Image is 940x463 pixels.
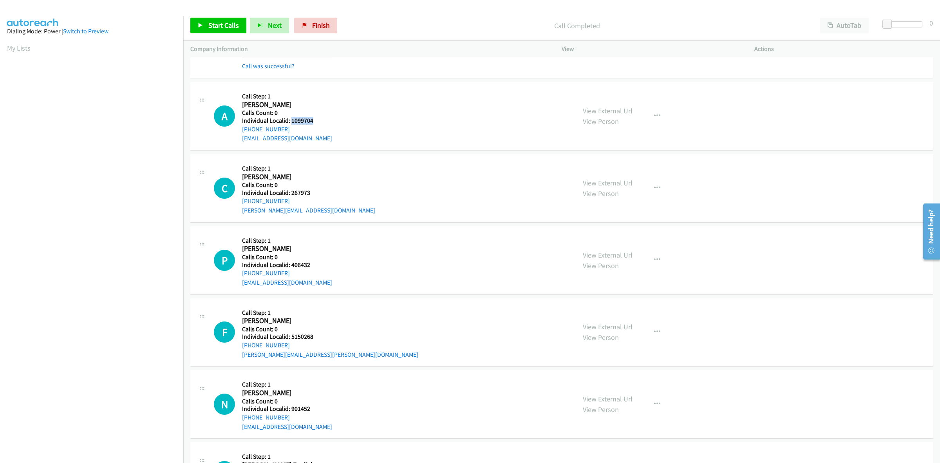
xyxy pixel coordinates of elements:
[242,237,332,245] h5: Call Step: 1
[583,405,619,414] a: View Person
[63,27,108,35] a: Switch to Preview
[242,261,332,269] h5: Individual Localid: 406432
[583,189,619,198] a: View Person
[190,44,548,54] p: Company Information
[820,18,869,33] button: AutoTab
[242,134,332,142] a: [EMAIL_ADDRESS][DOMAIN_NAME]
[7,27,176,36] div: Dialing Mode: Power |
[583,322,633,331] a: View External Url
[242,279,332,286] a: [EMAIL_ADDRESS][DOMAIN_NAME]
[242,125,290,133] a: [PHONE_NUMBER]
[242,189,375,197] h5: Individual Localid: 267973
[242,93,332,100] h5: Call Step: 1
[583,394,633,403] a: View External Url
[242,405,332,413] h5: Individual Localid: 901452
[242,109,332,117] h5: Calls Count: 0
[242,197,290,205] a: [PHONE_NUMBER]
[242,207,375,214] a: [PERSON_NAME][EMAIL_ADDRESS][DOMAIN_NAME]
[242,244,332,253] h2: [PERSON_NAME]
[214,178,235,199] h1: C
[242,100,332,109] h2: [PERSON_NAME]
[583,251,633,260] a: View External Url
[583,178,633,187] a: View External Url
[242,381,332,389] h5: Call Step: 1
[242,389,332,398] h2: [PERSON_NAME]
[242,423,332,430] a: [EMAIL_ADDRESS][DOMAIN_NAME]
[242,181,375,189] h5: Calls Count: 0
[214,394,235,415] h1: N
[242,351,418,358] a: [PERSON_NAME][EMAIL_ADDRESS][PERSON_NAME][DOMAIN_NAME]
[250,18,289,33] button: Next
[7,60,183,433] iframe: Dialpad
[562,44,740,54] p: View
[242,325,418,333] h5: Calls Count: 0
[208,21,239,30] span: Start Calls
[214,250,235,271] h1: P
[214,321,235,343] h1: F
[242,453,315,461] h5: Call Step: 1
[214,105,235,127] h1: A
[242,117,332,125] h5: Individual Localid: 1099704
[190,18,246,33] a: Start Calls
[242,62,295,70] a: Call was successful?
[583,117,619,126] a: View Person
[214,250,235,271] div: The call is yet to be attempted
[312,21,330,30] span: Finish
[754,44,933,54] p: Actions
[917,200,940,263] iframe: Resource Center
[294,18,337,33] a: Finish
[7,44,31,53] a: My Lists
[242,269,290,277] a: [PHONE_NUMBER]
[583,261,619,270] a: View Person
[583,106,633,115] a: View External Url
[242,316,418,325] h2: [PERSON_NAME]
[242,165,375,172] h5: Call Step: 1
[348,20,806,31] p: Call Completed
[214,105,235,127] div: The call is yet to be attempted
[242,398,332,405] h5: Calls Count: 0
[583,333,619,342] a: View Person
[242,309,418,317] h5: Call Step: 1
[268,21,282,30] span: Next
[214,178,235,199] div: The call is yet to be attempted
[242,253,332,261] h5: Calls Count: 0
[214,321,235,343] div: The call is yet to be attempted
[242,333,418,341] h5: Individual Localid: 5150268
[242,414,290,421] a: [PHONE_NUMBER]
[929,18,933,28] div: 0
[242,341,290,349] a: [PHONE_NUMBER]
[242,172,375,182] h2: [PERSON_NAME]
[214,394,235,415] div: The call is yet to be attempted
